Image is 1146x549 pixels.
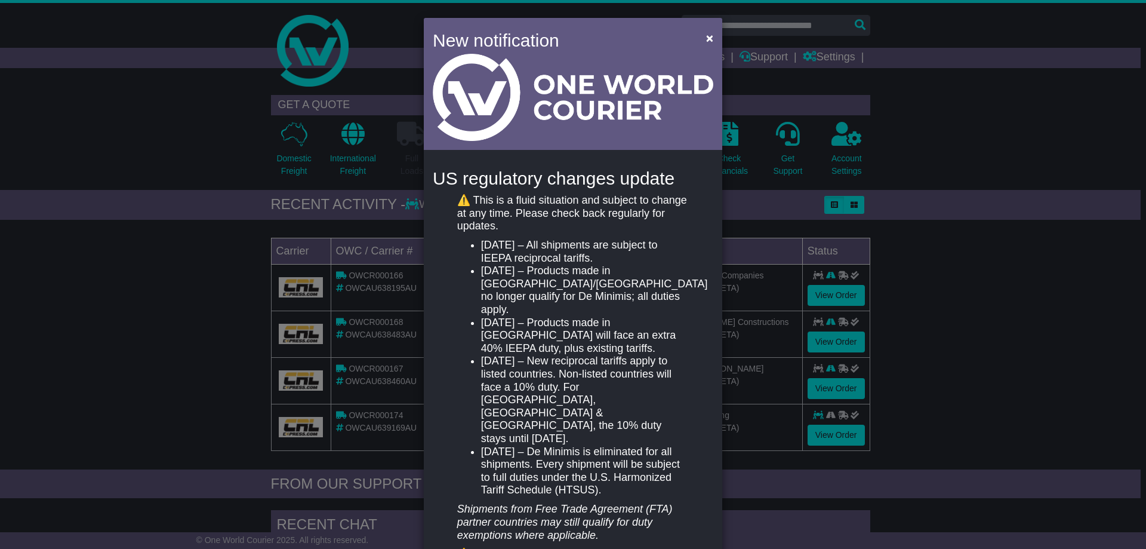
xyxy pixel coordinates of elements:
em: Shipments from Free Trade Agreement (FTA) partner countries may still qualify for duty exemptions... [457,503,673,541]
p: ⚠️ This is a fluid situation and subject to change at any time. Please check back regularly for u... [457,194,689,233]
button: Close [700,26,719,50]
li: [DATE] – Products made in [GEOGRAPHIC_DATA] will face an extra 40% IEEPA duty, plus existing tari... [481,317,689,355]
li: [DATE] – All shipments are subject to IEEPA reciprocal tariffs. [481,239,689,265]
li: [DATE] – Products made in [GEOGRAPHIC_DATA]/[GEOGRAPHIC_DATA] no longer qualify for De Minimis; a... [481,265,689,316]
li: [DATE] – New reciprocal tariffs apply to listed countries. Non-listed countries will face a 10% d... [481,355,689,445]
li: [DATE] – De Minimis is eliminated for all shipments. Every shipment will be subject to full dutie... [481,446,689,497]
h4: New notification [433,27,689,54]
span: × [706,31,713,45]
h4: US regulatory changes update [433,168,713,188]
img: Light [433,54,713,141]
